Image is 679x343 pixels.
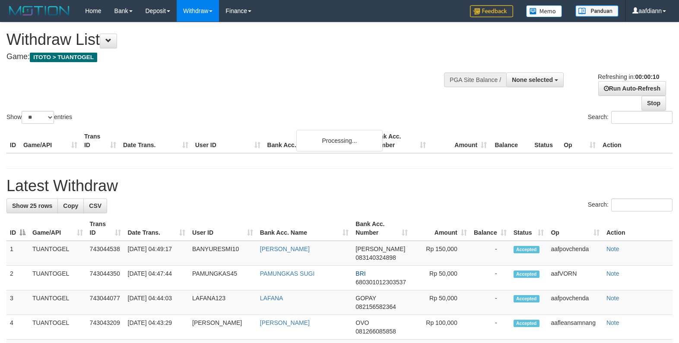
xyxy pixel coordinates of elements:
[260,319,310,326] a: [PERSON_NAME]
[547,315,603,340] td: aafleansamnang
[470,241,510,266] td: -
[355,279,406,286] span: Copy 680301012303537 to clipboard
[603,216,673,241] th: Action
[598,73,659,80] span: Refreshing in:
[641,96,666,110] a: Stop
[260,295,283,302] a: LAFANA
[124,216,189,241] th: Date Trans.: activate to sort column ascending
[6,4,72,17] img: MOTION_logo.png
[411,216,470,241] th: Amount: activate to sort column ascending
[6,111,72,124] label: Show entries
[29,216,86,241] th: Game/API: activate to sort column ascending
[22,111,54,124] select: Showentries
[411,315,470,340] td: Rp 100,000
[352,216,411,241] th: Bank Acc. Number: activate to sort column ascending
[526,5,562,17] img: Button%20Memo.svg
[470,5,513,17] img: Feedback.jpg
[635,73,659,80] strong: 00:00:10
[588,111,673,124] label: Search:
[6,290,29,315] td: 3
[514,246,539,253] span: Accepted
[124,315,189,340] td: [DATE] 04:43:29
[599,129,673,153] th: Action
[6,315,29,340] td: 4
[83,198,107,213] a: CSV
[547,266,603,290] td: aafVORN
[411,241,470,266] td: Rp 150,000
[506,72,564,87] button: None selected
[470,266,510,290] td: -
[411,290,470,315] td: Rp 50,000
[355,295,376,302] span: GOPAY
[189,290,257,315] td: LAFANA123
[86,266,124,290] td: 743044350
[6,31,444,48] h1: Withdraw List
[531,129,560,153] th: Status
[12,202,52,209] span: Show 25 rows
[470,216,510,241] th: Balance: activate to sort column ascending
[355,245,405,252] span: [PERSON_NAME]
[6,53,444,61] h4: Game:
[124,266,189,290] td: [DATE] 04:47:44
[86,216,124,241] th: Trans ID: activate to sort column ascending
[260,270,315,277] a: PAMUNGKAS SUGI
[514,271,539,278] span: Accepted
[470,315,510,340] td: -
[490,129,531,153] th: Balance
[575,5,619,17] img: panduan.png
[611,198,673,211] input: Search:
[368,129,429,153] th: Bank Acc. Number
[6,266,29,290] td: 2
[6,216,29,241] th: ID: activate to sort column descending
[606,270,619,277] a: Note
[355,328,396,335] span: Copy 081266085858 to clipboard
[547,290,603,315] td: aafpovchenda
[6,241,29,266] td: 1
[547,241,603,266] td: aafpovchenda
[29,241,86,266] td: TUANTOGEL
[6,198,58,213] a: Show 25 rows
[257,216,352,241] th: Bank Acc. Name: activate to sort column ascending
[189,216,257,241] th: User ID: activate to sort column ascending
[588,198,673,211] label: Search:
[512,76,553,83] span: None selected
[29,266,86,290] td: TUANTOGEL
[189,315,257,340] td: [PERSON_NAME]
[444,72,506,87] div: PGA Site Balance /
[355,303,396,310] span: Copy 082156582364 to clipboard
[29,315,86,340] td: TUANTOGEL
[86,315,124,340] td: 743043209
[547,216,603,241] th: Op: activate to sort column ascending
[611,111,673,124] input: Search:
[29,290,86,315] td: TUANTOGEL
[514,320,539,327] span: Accepted
[89,202,102,209] span: CSV
[189,266,257,290] td: PAMUNGKAS45
[124,241,189,266] td: [DATE] 04:49:17
[355,254,396,261] span: Copy 083140324898 to clipboard
[470,290,510,315] td: -
[355,270,365,277] span: BRI
[189,241,257,266] td: BANYURESMI10
[598,81,666,96] a: Run Auto-Refresh
[355,319,369,326] span: OVO
[6,177,673,195] h1: Latest Withdraw
[81,129,120,153] th: Trans ID
[510,216,548,241] th: Status: activate to sort column ascending
[264,129,369,153] th: Bank Acc. Name
[63,202,78,209] span: Copy
[606,319,619,326] a: Note
[124,290,189,315] td: [DATE] 04:44:03
[606,245,619,252] a: Note
[296,130,383,151] div: Processing...
[120,129,192,153] th: Date Trans.
[411,266,470,290] td: Rp 50,000
[192,129,264,153] th: User ID
[514,295,539,302] span: Accepted
[260,245,310,252] a: [PERSON_NAME]
[6,129,20,153] th: ID
[86,290,124,315] td: 743044077
[429,129,490,153] th: Amount
[57,198,84,213] a: Copy
[606,295,619,302] a: Note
